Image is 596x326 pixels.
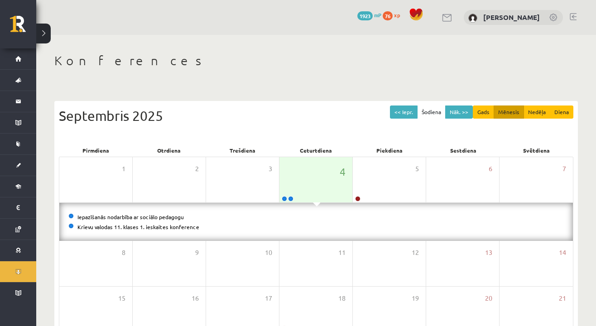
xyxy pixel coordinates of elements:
[445,105,473,119] button: Nāk. >>
[338,293,346,303] span: 18
[550,105,573,119] button: Diena
[77,223,199,230] a: Krievu valodas 11. klases 1. ieskaites konference
[59,105,573,126] div: Septembris 2025
[374,11,381,19] span: mP
[132,144,206,157] div: Otrdiena
[357,11,373,20] span: 1923
[192,293,199,303] span: 16
[265,248,272,258] span: 10
[415,164,419,174] span: 5
[426,144,500,157] div: Sestdiena
[59,144,132,157] div: Pirmdiena
[195,248,199,258] span: 9
[54,53,578,68] h1: Konferences
[412,248,419,258] span: 12
[489,164,492,174] span: 6
[494,105,524,119] button: Mēnesis
[562,164,566,174] span: 7
[357,11,381,19] a: 1923 mP
[383,11,393,20] span: 76
[383,11,404,19] a: 76 xp
[559,293,566,303] span: 21
[390,105,418,119] button: << Iepr.
[483,13,540,22] a: [PERSON_NAME]
[559,248,566,258] span: 14
[118,293,125,303] span: 15
[473,105,494,119] button: Gads
[340,164,346,179] span: 4
[353,144,426,157] div: Piekdiena
[417,105,446,119] button: Šodiena
[412,293,419,303] span: 19
[195,164,199,174] span: 2
[468,14,477,23] img: Vladislava Smirnova
[10,16,36,38] a: Rīgas 1. Tālmācības vidusskola
[394,11,400,19] span: xp
[206,144,279,157] div: Trešdiena
[122,248,125,258] span: 8
[485,293,492,303] span: 20
[77,213,184,221] a: Iepazīšanās nodarbība ar sociālo pedagogu
[524,105,550,119] button: Nedēļa
[500,144,573,157] div: Svētdiena
[279,144,353,157] div: Ceturtdiena
[265,293,272,303] span: 17
[485,248,492,258] span: 13
[338,248,346,258] span: 11
[269,164,272,174] span: 3
[122,164,125,174] span: 1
